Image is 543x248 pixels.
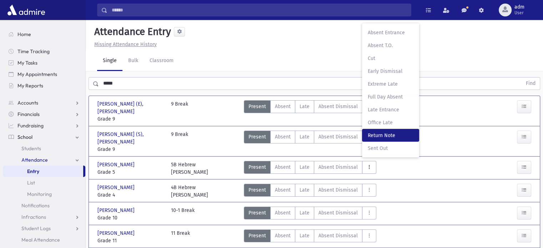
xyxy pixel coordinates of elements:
[522,77,540,90] button: Find
[17,111,40,117] span: Financials
[21,145,41,152] span: Students
[3,188,85,200] a: Monitoring
[248,232,266,239] span: Present
[300,133,310,141] span: Late
[91,26,171,38] h5: Attendance Entry
[21,225,51,232] span: Student Logs
[244,229,376,244] div: AttTypes
[17,48,50,55] span: Time Tracking
[21,202,50,209] span: Notifications
[368,29,413,36] span: Absent Entrance
[144,51,179,71] a: Classroom
[91,41,157,47] a: Missing Attendance History
[97,161,136,168] span: [PERSON_NAME]
[248,163,266,171] span: Present
[97,131,164,146] span: [PERSON_NAME] (S), [PERSON_NAME]
[3,211,85,223] a: Infractions
[318,103,358,110] span: Absent Dismissal
[248,186,266,194] span: Present
[3,108,85,120] a: Financials
[3,234,85,246] a: Meal Attendance
[21,157,48,163] span: Attendance
[17,31,31,37] span: Home
[244,184,376,199] div: AttTypes
[3,69,85,80] a: My Appointments
[97,100,164,115] span: [PERSON_NAME] (E), [PERSON_NAME]
[3,223,85,234] a: Student Logs
[17,100,38,106] span: Accounts
[97,146,164,153] span: Grade 9
[248,103,266,110] span: Present
[368,42,413,49] span: Absent T.O.
[6,3,47,17] img: AdmirePro
[275,186,291,194] span: Absent
[17,122,44,129] span: Fundraising
[3,143,85,154] a: Students
[3,166,83,177] a: Entry
[27,168,39,174] span: Entry
[122,51,144,71] a: Bulk
[275,163,291,171] span: Absent
[368,119,413,126] span: Office Late
[368,132,413,139] span: Return Note
[97,229,136,237] span: [PERSON_NAME]
[300,186,310,194] span: Late
[3,131,85,143] a: School
[27,179,35,186] span: List
[318,133,358,141] span: Absent Dismissal
[368,80,413,88] span: Extreme Late
[97,51,122,71] a: Single
[3,154,85,166] a: Attendance
[275,209,291,217] span: Absent
[97,207,136,214] span: [PERSON_NAME]
[3,46,85,57] a: Time Tracking
[3,80,85,91] a: My Reports
[21,214,46,220] span: Infractions
[3,200,85,211] a: Notifications
[171,229,190,244] div: 11 Break
[275,103,291,110] span: Absent
[368,67,413,75] span: Early Dismissal
[3,57,85,69] a: My Tasks
[318,209,358,217] span: Absent Dismissal
[368,106,413,113] span: Late Entrance
[248,209,266,217] span: Present
[171,161,208,176] div: 5B Hebrew [PERSON_NAME]
[17,134,32,140] span: School
[300,103,310,110] span: Late
[171,207,195,222] div: 10-1 Break
[171,184,208,199] div: 4B Hebrew [PERSON_NAME]
[300,209,310,217] span: Late
[17,71,57,77] span: My Appointments
[318,186,358,194] span: Absent Dismissal
[171,100,188,123] div: 9 Break
[171,131,188,153] div: 9 Break
[368,145,413,152] span: Sent Out
[17,82,43,89] span: My Reports
[97,214,164,222] span: Grade 10
[244,100,376,123] div: AttTypes
[300,163,310,171] span: Late
[97,237,164,244] span: Grade 11
[97,184,136,191] span: [PERSON_NAME]
[97,191,164,199] span: Grade 4
[97,168,164,176] span: Grade 5
[94,41,157,47] u: Missing Attendance History
[244,161,376,176] div: AttTypes
[21,237,60,243] span: Meal Attendance
[3,177,85,188] a: List
[3,97,85,108] a: Accounts
[17,60,37,66] span: My Tasks
[248,133,266,141] span: Present
[368,93,413,101] span: Full Day Absent
[97,115,164,123] span: Grade 9
[275,133,291,141] span: Absent
[244,131,376,153] div: AttTypes
[27,191,52,197] span: Monitoring
[3,120,85,131] a: Fundraising
[514,4,524,10] span: adm
[514,10,524,16] span: User
[107,4,411,16] input: Search
[3,29,85,40] a: Home
[275,232,291,239] span: Absent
